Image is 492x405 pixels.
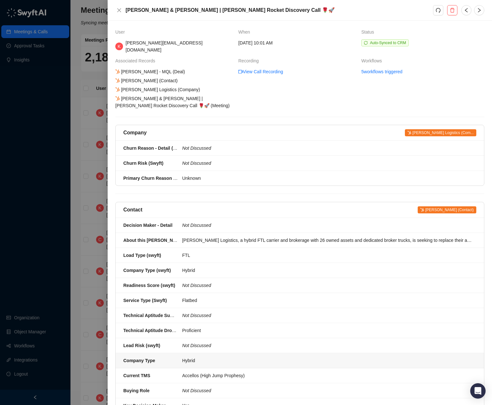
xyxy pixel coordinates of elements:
[123,268,171,273] strong: Company Type (swyft)
[123,176,188,181] strong: Primary Churn Reason (Swyft)
[123,388,150,393] strong: Buying Role
[123,146,186,151] strong: Churn Reason - Detail (Swyft)
[182,252,472,259] div: FTL
[182,175,472,182] div: Unknown
[405,129,476,137] a: [PERSON_NAME] Logistics (Com...
[118,43,120,50] span: K
[436,8,441,13] span: redo
[123,313,200,318] strong: Technical Aptitude Summary (swyft)
[361,28,377,36] span: Status
[123,129,147,137] h5: Company
[182,327,472,334] div: Proficient
[115,6,123,14] button: Close
[123,253,161,258] strong: Load Type (swyft)
[238,57,262,64] span: Recording
[182,223,211,228] i: Not Discussed
[114,68,186,75] div: [PERSON_NAME] - MQL (Deal)
[182,388,211,393] i: Not Discussed
[123,238,232,243] strong: About this [PERSON_NAME] (Top of Funnel Notes)
[117,8,122,13] span: close
[464,8,469,13] span: left
[123,161,163,166] strong: Churn Risk (Swyft)
[182,146,211,151] i: Not Discussed
[123,373,150,378] strong: Current TMS
[418,206,476,213] span: [PERSON_NAME] (Contact)
[238,39,273,46] span: [DATE] 10:01 AM
[405,129,476,136] span: [PERSON_NAME] Logistics (Com...
[114,77,179,84] div: [PERSON_NAME] (Contact)
[182,357,472,364] div: Hybrid
[450,8,455,13] span: delete
[238,68,283,75] a: video-cameraView Call Recording
[182,267,472,274] div: Hybrid
[126,6,433,14] h5: [PERSON_NAME] & [PERSON_NAME] | [PERSON_NAME] Rocket Discovery Call 🌹🚀
[182,297,472,304] div: Flatbed
[115,28,128,36] span: User
[123,358,155,363] strong: Company Type
[364,41,368,45] span: sync
[418,206,476,214] a: [PERSON_NAME] (Contact)
[182,237,472,244] div: [PERSON_NAME] Logistics, a hybrid FTL carrier and brokerage with 26 owned assets and dedicated br...
[361,68,402,75] a: 5 workflows triggered
[123,206,143,214] h5: Contact
[182,313,211,318] i: Not Discussed
[123,283,175,288] strong: Readiness Score (swyft)
[114,86,201,93] div: [PERSON_NAME] Logistics (Company)
[123,328,202,333] strong: Technical Aptitude Dropdown (swyft)
[370,41,406,45] span: Auto-Synced to CRM
[182,372,472,379] div: Accellos (High Jump Prophesy)
[182,283,211,288] i: Not Discussed
[123,298,167,303] strong: Service Type (Swyft)
[182,343,211,348] i: Not Discussed
[114,95,234,109] div: [PERSON_NAME] & [PERSON_NAME] | [PERSON_NAME] Rocket Discovery Call 🌹🚀 (Meeting)
[477,8,482,13] span: right
[361,57,385,64] span: Workflows
[123,343,160,348] strong: Lead Risk (swyft)
[115,57,159,64] span: Associated Records
[123,223,172,228] strong: Decision Maker - Detail
[238,69,243,74] span: video-camera
[470,383,486,399] div: Open Intercom Messenger
[182,161,211,166] i: Not Discussed
[238,28,253,36] span: When
[126,40,202,52] span: [PERSON_NAME][EMAIL_ADDRESS][DOMAIN_NAME]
